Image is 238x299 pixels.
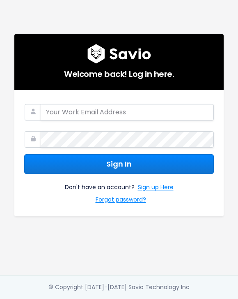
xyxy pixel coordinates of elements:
[48,282,190,292] div: © Copyright [DATE]-[DATE] Savio Technology Inc
[24,64,214,80] h5: Welcome back! Log in here.
[87,44,151,64] img: logo600x187.a314fd40982d.png
[24,154,214,174] button: Sign In
[41,104,214,121] input: Your Work Email Address
[96,195,146,206] a: Forgot password?
[138,182,174,194] a: Sign up Here
[24,174,214,206] div: Don't have an account?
